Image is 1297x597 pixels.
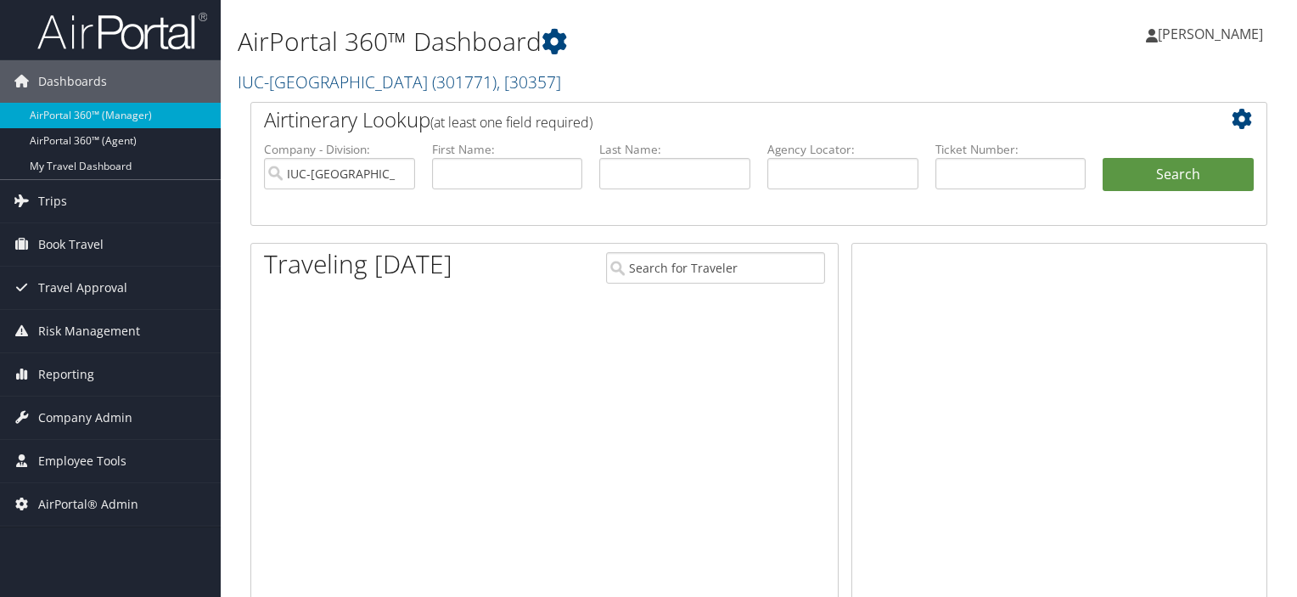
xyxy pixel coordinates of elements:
[1103,158,1254,192] button: Search
[38,440,126,482] span: Employee Tools
[38,180,67,222] span: Trips
[935,141,1086,158] label: Ticket Number:
[38,353,94,396] span: Reporting
[599,141,750,158] label: Last Name:
[38,483,138,526] span: AirPortal® Admin
[432,141,583,158] label: First Name:
[432,70,497,93] span: ( 301771 )
[606,252,825,284] input: Search for Traveler
[38,310,140,352] span: Risk Management
[264,105,1169,134] h2: Airtinerary Lookup
[238,24,933,59] h1: AirPortal 360™ Dashboard
[1158,25,1263,43] span: [PERSON_NAME]
[238,70,561,93] a: IUC-[GEOGRAPHIC_DATA]
[767,141,918,158] label: Agency Locator:
[38,223,104,266] span: Book Travel
[1146,8,1280,59] a: [PERSON_NAME]
[264,246,452,282] h1: Traveling [DATE]
[38,267,127,309] span: Travel Approval
[497,70,561,93] span: , [ 30357 ]
[430,113,592,132] span: (at least one field required)
[264,141,415,158] label: Company - Division:
[38,397,132,439] span: Company Admin
[37,11,207,51] img: airportal-logo.png
[38,60,107,103] span: Dashboards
